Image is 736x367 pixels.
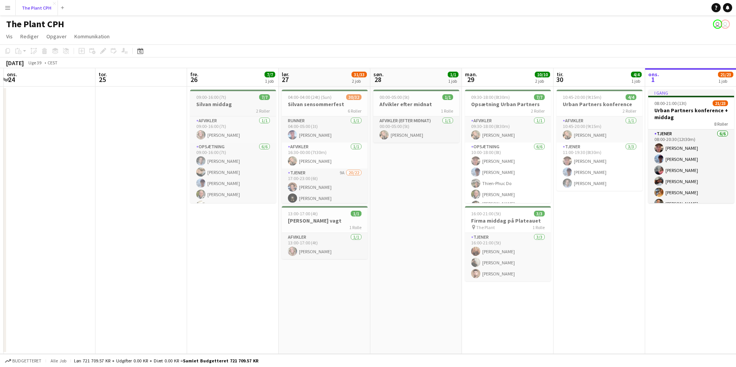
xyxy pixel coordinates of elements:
span: 24 [6,75,17,84]
span: 28 [372,75,384,84]
div: CEST [48,60,58,66]
span: søn. [373,71,384,78]
span: 04:00-04:00 (24t) (Sun) [288,94,332,100]
app-job-card: 04:00-04:00 (24t) (Sun)30/32Silvan sensommerfest6 RollerRunner1/104:00-05:00 (1t)[PERSON_NAME]Afv... [282,90,368,203]
button: Budgetteret [4,357,43,365]
div: 2 job [352,78,366,84]
app-card-role: Opsætning6/609:00-16:00 (7t)[PERSON_NAME][PERSON_NAME][PERSON_NAME][PERSON_NAME][PERSON_NAME] [190,143,276,224]
app-card-role: Opsætning6/610:00-18:00 (8t)[PERSON_NAME][PERSON_NAME]Thien-Phuc Do[PERSON_NAME][PERSON_NAME][GEO... [465,143,551,226]
span: Alle job [49,358,67,364]
h3: Urban Partners konference [557,101,642,108]
span: 21/23 [713,100,728,106]
app-job-card: 13:00-17:00 (4t)1/1[PERSON_NAME] vagt1 RolleAfvikler1/113:00-17:00 (4t)[PERSON_NAME] [282,206,368,259]
h3: Silvan sensommerfest [282,101,368,108]
div: I gang [648,90,734,96]
app-user-avatar: Magnus Pedersen [721,20,730,29]
span: 7/7 [259,94,270,100]
span: 13:00-17:00 (4t) [288,211,318,216]
app-card-role: Afvikler1/109:00-16:00 (7t)[PERSON_NAME] [190,116,276,143]
app-job-card: I gang08:00-21:00 (13t)21/23Urban Partners konference + middag8 RollerTjener6/608:00-20:30 (12t30... [648,90,734,203]
span: 1/1 [448,72,458,77]
span: Opgaver [46,33,67,40]
span: The Plant [476,224,495,230]
h3: Afvikler efter midnat [373,101,459,108]
span: man. [465,71,477,78]
span: 1 Rolle [349,224,361,230]
div: [DATE] [6,59,24,67]
span: tir. [557,71,563,78]
h3: [PERSON_NAME] vagt [282,217,368,224]
div: 1 job [631,78,641,84]
span: 1/1 [351,211,361,216]
h3: Silvan middag [190,101,276,108]
span: 31/33 [352,72,367,77]
div: 16:00-21:00 (5t)3/3Firma middag på Plateauet The Plant1 RolleTjener3/316:00-21:00 (5t)[PERSON_NAM... [465,206,551,281]
app-card-role: Afvikler1/110:45-20:00 (9t15m)[PERSON_NAME] [557,116,642,143]
div: 1 job [718,78,733,84]
span: 29 [464,75,477,84]
span: 7/7 [264,72,275,77]
span: 1 [647,75,659,84]
span: 10/10 [535,72,550,77]
span: lør. [282,71,289,78]
span: 00:00-05:00 (5t) [379,94,409,100]
span: fre. [190,71,199,78]
app-card-role: Afvikler (efter midnat)1/100:00-05:00 (5t)[PERSON_NAME] [373,116,459,143]
a: Vis [3,31,16,41]
span: 8 Roller [714,121,728,127]
span: Rediger [20,33,39,40]
div: 2 job [535,78,550,84]
app-job-card: 10:45-20:00 (9t15m)4/4Urban Partners konference2 RollerAfvikler1/110:45-20:00 (9t15m)[PERSON_NAME... [557,90,642,191]
button: The Plant CPH [16,0,58,15]
span: 2 Roller [531,108,545,114]
span: Kommunikation [74,33,110,40]
span: 25 [97,75,107,84]
app-user-avatar: Magnus Pedersen [713,20,722,29]
app-card-role: Afvikler1/116:30-00:00 (7t30m)[PERSON_NAME] [282,143,368,169]
span: 09:30-18:00 (8t30m) [471,94,510,100]
app-card-role: Tjener3/311:00-19:30 (8t30m)[PERSON_NAME][PERSON_NAME][PERSON_NAME] [557,143,642,191]
app-job-card: 09:30-18:00 (8t30m)7/7Opsætning Urban Partners2 RollerAfvikler1/109:30-18:00 (8t30m)[PERSON_NAME]... [465,90,551,203]
span: 2 Roller [256,108,270,114]
span: 4/4 [626,94,636,100]
app-card-role: Tjener6/608:00-20:30 (12t30m)[PERSON_NAME][PERSON_NAME][PERSON_NAME][PERSON_NAME][PERSON_NAME][PE... [648,129,734,211]
a: Rediger [17,31,42,41]
span: 30/32 [346,94,361,100]
app-card-role: Tjener3/316:00-21:00 (5t)[PERSON_NAME][PERSON_NAME][PERSON_NAME] [465,233,551,281]
span: ons. [7,71,17,78]
span: 1 Rolle [441,108,453,114]
span: Vis [6,33,13,40]
span: 16:00-21:00 (5t) [471,211,501,216]
div: 1 job [448,78,458,84]
a: Kommunikation [71,31,113,41]
div: Løn 721 709.57 KR + Udgifter 0.00 KR + Diæt 0.00 KR = [74,358,258,364]
app-card-role: Afvikler1/109:30-18:00 (8t30m)[PERSON_NAME] [465,116,551,143]
span: 1 Rolle [532,224,545,230]
span: 10:45-20:00 (9t15m) [563,94,601,100]
span: Samlet budgetteret 721 709.57 KR [183,358,258,364]
span: ons. [648,71,659,78]
app-job-card: 09:00-16:00 (7t)7/7Silvan middag2 RollerAfvikler1/109:00-16:00 (7t)[PERSON_NAME]Opsætning6/609:00... [190,90,276,203]
span: 09:00-16:00 (7t) [196,94,226,100]
span: 27 [281,75,289,84]
span: Budgetteret [12,358,41,364]
span: tor. [99,71,107,78]
app-job-card: 00:00-05:00 (5t)1/1Afvikler efter midnat1 RolleAfvikler (efter midnat)1/100:00-05:00 (5t)[PERSON_... [373,90,459,143]
span: 30 [555,75,563,84]
span: Uge 39 [25,60,44,66]
h1: The Plant CPH [6,18,64,30]
app-card-role: Afvikler1/113:00-17:00 (4t)[PERSON_NAME] [282,233,368,259]
span: 2 Roller [623,108,636,114]
span: 3/3 [534,211,545,216]
app-card-role: Runner1/104:00-05:00 (1t)[PERSON_NAME] [282,116,368,143]
div: 1 job [265,78,275,84]
span: 08:00-21:00 (13t) [654,100,687,106]
span: 21/23 [718,72,733,77]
